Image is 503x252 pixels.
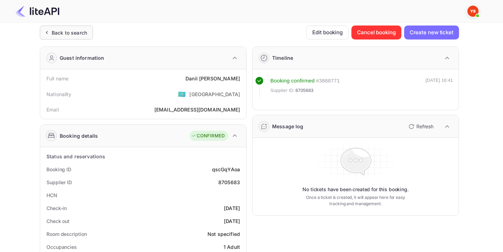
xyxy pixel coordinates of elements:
div: Status and reservations [46,153,105,160]
div: Message log [272,123,304,130]
div: [DATE] [224,204,240,212]
span: 8705683 [296,87,314,94]
div: Timeline [272,54,293,62]
div: HCN [46,192,57,199]
div: CONFIRMED [191,132,225,139]
div: [DATE] [224,217,240,225]
div: Email [46,106,59,113]
button: Cancel booking [351,26,401,39]
img: Yandex Support [467,6,479,17]
div: Booking details [60,132,98,139]
div: [EMAIL_ADDRESS][DOMAIN_NAME] [154,106,240,113]
img: LiteAPI Logo [15,6,59,17]
div: [GEOGRAPHIC_DATA] [189,91,240,98]
p: Once a ticket is created, it will appear here for easy tracking and management. [300,194,411,207]
div: 8705683 [218,179,240,186]
div: Back to search [52,29,87,36]
div: Occupancies [46,243,77,251]
button: Create new ticket [404,26,459,39]
div: Check-in [46,204,67,212]
div: Supplier ID [46,179,72,186]
div: 1 Adult [224,243,240,251]
div: Check out [46,217,70,225]
div: Room description [46,230,87,238]
div: Danil [PERSON_NAME] [185,75,240,82]
p: Refresh [416,123,433,130]
div: qscGqYAoa [212,166,240,173]
button: Edit booking [306,26,349,39]
div: [DATE] 16:41 [425,77,453,97]
div: Nationality [46,91,72,98]
div: Booking confirmed [270,77,315,85]
div: Full name [46,75,68,82]
button: Refresh [404,121,436,132]
div: Booking ID [46,166,71,173]
div: Guest information [60,54,104,62]
span: Supplier ID: [270,87,295,94]
span: United States [178,88,186,100]
p: No tickets have been created for this booking. [302,186,409,193]
div: Not specified [207,230,240,238]
div: # 3868771 [316,77,340,85]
